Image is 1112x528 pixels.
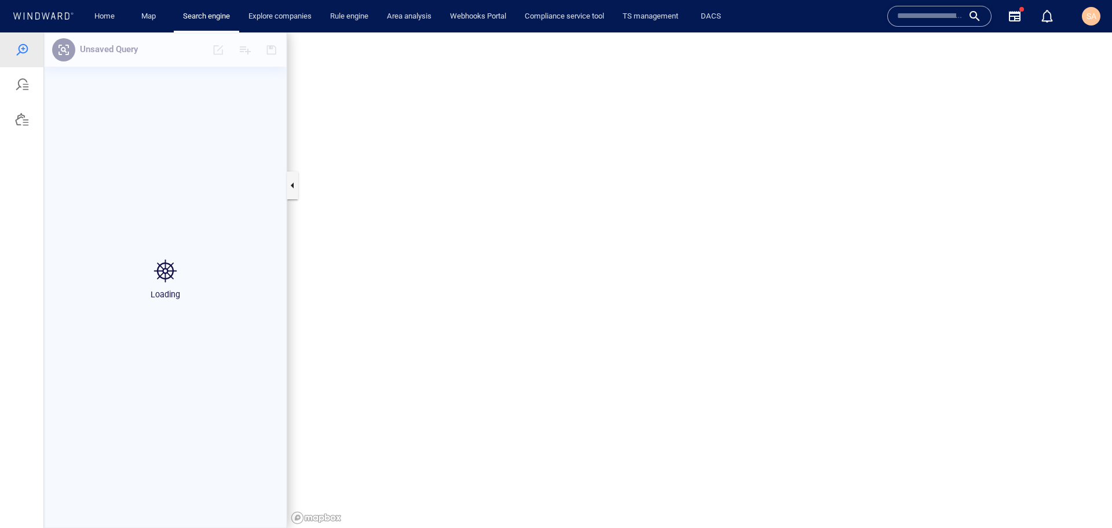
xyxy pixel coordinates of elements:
a: Mapbox logo [291,479,342,492]
a: Explore companies [244,6,316,27]
a: Rule engine [325,6,373,27]
a: Compliance service tool [520,6,609,27]
a: TS management [618,6,683,27]
button: SA [1080,5,1103,28]
span: SA [1087,12,1096,21]
div: Notification center [1040,9,1054,23]
a: Home [90,6,119,27]
a: Search engine [178,6,235,27]
button: Map [132,6,169,27]
p: Loading [151,254,180,268]
a: Webhooks Portal [445,6,511,27]
iframe: Chat [1063,476,1103,519]
a: Area analysis [382,6,436,27]
a: DACS [696,6,726,27]
button: Home [86,6,123,27]
button: DACS [692,6,729,27]
a: Map [137,6,164,27]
